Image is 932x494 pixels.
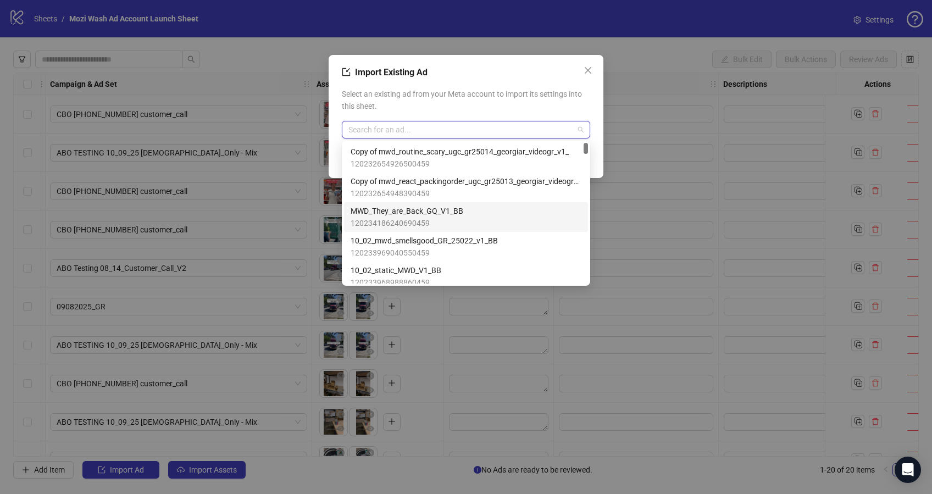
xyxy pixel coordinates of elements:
[351,175,581,187] span: Copy of mwd_react_packingorder_ugc_gr25013_georgiar_videogr_v1_
[344,262,588,291] div: 10_02_static_MWD_V1_BB
[342,68,351,76] span: import
[351,205,463,217] span: MWD_They_are_Back_GQ_V1_BB
[344,143,588,173] div: Copy of mwd_routine_scary_ugc_gr25014_georgiar_videogr_v1_
[584,66,592,75] span: close
[579,62,597,79] button: Close
[351,276,441,288] span: 120233968988860459
[351,217,463,229] span: 120234186240690459
[351,235,498,247] span: 10_02_mwd_smellsgood_GR_25022_v1_BB
[344,232,588,262] div: 10_02_mwd_smellsgood_GR_25022_v1_BB
[351,264,441,276] span: 10_02_static_MWD_V1_BB
[344,173,588,202] div: Copy of mwd_react_packingorder_ugc_gr25013_georgiar_videogr_v1_
[351,146,569,158] span: Copy of mwd_routine_scary_ugc_gr25014_georgiar_videogr_v1_
[351,158,569,170] span: 120232654926500459
[351,187,581,199] span: 120232654948390459
[355,67,428,77] span: Import Existing Ad
[344,202,588,232] div: MWD_They_are_Back_GQ_V1_BB
[351,247,498,259] span: 120233969040550459
[895,457,921,483] div: Open Intercom Messenger
[342,88,590,112] span: Select an existing ad from your Meta account to import its settings into this sheet.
